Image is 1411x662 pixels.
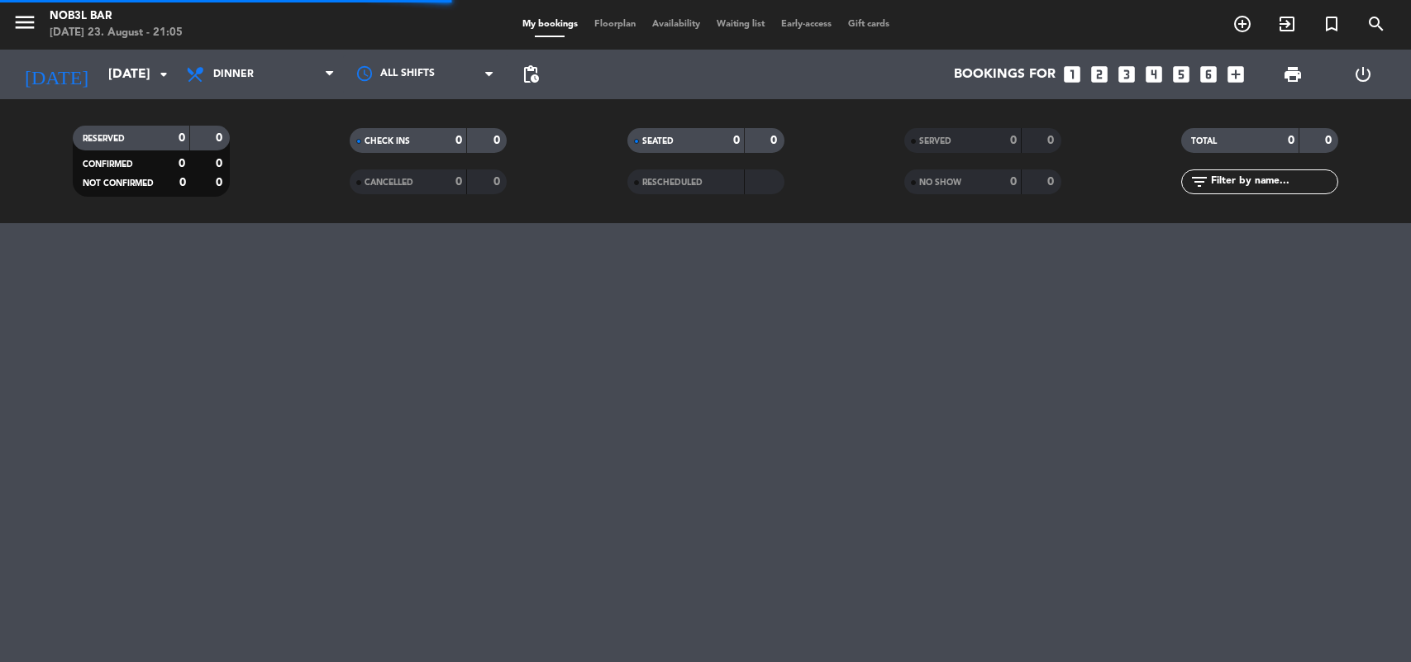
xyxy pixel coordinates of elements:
span: CONFIRMED [83,160,133,169]
span: Early-access [773,20,840,29]
span: RESCHEDULED [642,179,703,187]
input: Filter by name... [1209,173,1337,191]
span: TOTAL [1191,137,1217,145]
strong: 0 [493,135,503,146]
strong: 0 [1010,176,1017,188]
strong: 0 [1325,135,1335,146]
div: LOG OUT [1328,50,1399,99]
strong: 0 [770,135,780,146]
i: looks_3 [1116,64,1137,85]
span: Dinner [213,69,254,80]
strong: 0 [1010,135,1017,146]
strong: 0 [216,177,226,188]
i: search [1366,14,1386,34]
strong: 0 [216,132,226,144]
span: SERVED [919,137,951,145]
i: filter_list [1189,172,1209,192]
span: My bookings [514,20,586,29]
span: pending_actions [521,64,541,84]
i: add_circle_outline [1232,14,1252,34]
strong: 0 [179,158,185,169]
div: Nob3l Bar [50,8,183,25]
button: menu [12,10,37,40]
i: looks_5 [1170,64,1192,85]
span: Availability [644,20,708,29]
span: Waiting list [708,20,773,29]
span: CANCELLED [365,179,413,187]
strong: 0 [216,158,226,169]
i: [DATE] [12,56,100,93]
span: Bookings for [954,67,1056,83]
strong: 0 [1047,176,1057,188]
span: RESERVED [83,135,125,143]
strong: 0 [1288,135,1294,146]
i: looks_4 [1143,64,1165,85]
span: NOT CONFIRMED [83,179,154,188]
i: add_box [1225,64,1247,85]
strong: 0 [179,177,186,188]
strong: 0 [179,132,185,144]
strong: 0 [1047,135,1057,146]
span: SEATED [642,137,674,145]
strong: 0 [455,176,462,188]
span: print [1283,64,1303,84]
i: looks_one [1061,64,1083,85]
i: turned_in_not [1322,14,1342,34]
i: exit_to_app [1277,14,1297,34]
span: Floorplan [586,20,644,29]
i: arrow_drop_down [154,64,174,84]
span: CHECK INS [365,137,410,145]
span: NO SHOW [919,179,961,187]
strong: 0 [455,135,462,146]
div: [DATE] 23. August - 21:05 [50,25,183,41]
i: looks_6 [1198,64,1219,85]
span: Gift cards [840,20,898,29]
strong: 0 [733,135,740,146]
i: menu [12,10,37,35]
i: power_settings_new [1353,64,1373,84]
strong: 0 [493,176,503,188]
i: looks_two [1089,64,1110,85]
